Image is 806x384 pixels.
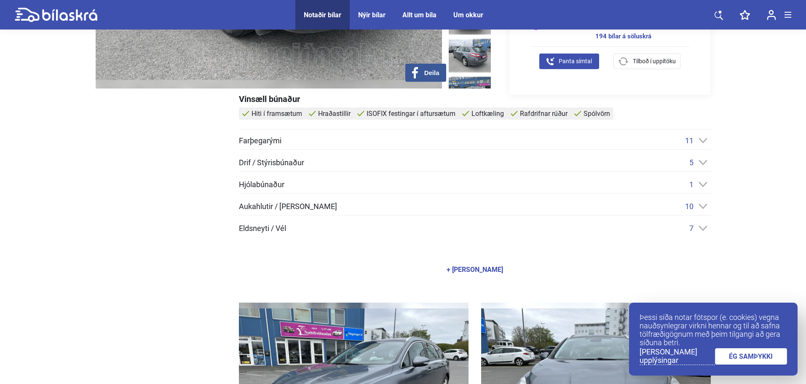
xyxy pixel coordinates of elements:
span: Rafdrifnar rúður [520,110,568,118]
span: Hiti í framsætum [252,110,302,118]
span: Farþegarými [239,137,281,145]
a: Notaðir bílar [304,11,341,19]
img: user-login.svg [767,10,776,20]
a: [PERSON_NAME] upplýsingar [640,348,715,365]
span: Tilboð í uppítöku [633,57,676,66]
img: 1698894104_2679089523222657484_52520009023725671.jpg [449,77,491,110]
span: ISOFIX festingar í aftursætum [367,110,455,118]
a: Allt um bíla [402,11,436,19]
span: 11 [685,136,694,145]
span: Aukahlutir / [PERSON_NAME] [239,203,337,210]
span: 7 [689,224,694,233]
a: ÉG SAMÞYKKI [715,348,787,365]
span: Panta símtal [559,57,592,66]
span: 1 [689,180,694,189]
button: Deila [405,64,446,82]
span: 10 [685,202,694,211]
span: Eldsneyti / Vél [239,225,286,232]
span: Loftkæling [471,110,504,118]
span: Deila [424,69,439,77]
a: Nýir bílar [358,11,386,19]
span: Spólvörn [584,110,610,118]
span: Hraðastillir [318,110,351,118]
span: 5 [689,158,694,167]
p: Þessi síða notar fótspor (e. cookies) vegna nauðsynlegrar virkni hennar og til að safna tölfræðig... [640,313,787,347]
img: 1698894103_4147351922047226254_52520008492120631.jpg [449,39,491,73]
div: + [PERSON_NAME] [447,266,503,273]
a: Um okkur [453,11,483,19]
span: Drif / Stýrisbúnaður [239,159,304,166]
div: Vinsæll búnaður [239,95,711,103]
a: 194 bílar á söluskrá [595,33,681,40]
span: Hjólabúnaður [239,181,284,188]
